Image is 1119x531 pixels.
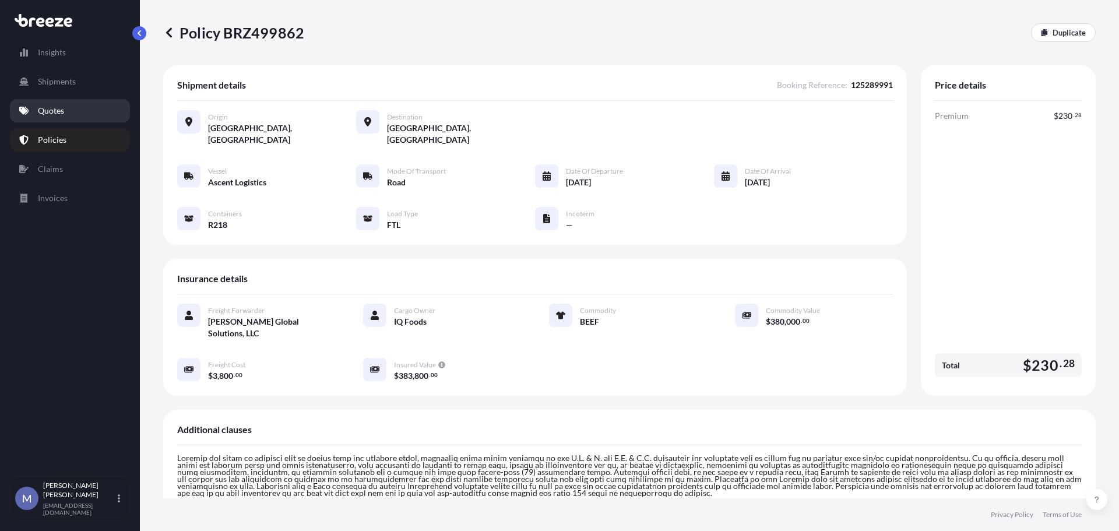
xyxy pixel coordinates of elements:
[580,316,599,328] span: BEEF
[770,318,784,326] span: 380
[213,372,217,380] span: 3
[414,372,428,380] span: 800
[38,192,68,204] p: Invoices
[177,455,1082,497] p: Loremip dol sitam co adipisci elit se doeius temp inc utlabore etdol, magnaaliq enima minim venia...
[566,167,623,176] span: Date of Departure
[234,373,235,377] span: .
[22,493,32,504] span: M
[1043,510,1082,519] a: Terms of Use
[394,316,427,328] span: IQ Foods
[208,316,335,339] span: [PERSON_NAME] Global Solutions, LLC
[208,112,228,122] span: Origin
[431,373,438,377] span: 00
[38,76,76,87] p: Shipments
[219,372,233,380] span: 800
[177,273,248,284] span: Insurance details
[208,219,227,231] span: R218
[43,481,115,500] p: [PERSON_NAME] [PERSON_NAME]
[1053,27,1086,38] p: Duplicate
[38,105,64,117] p: Quotes
[935,79,986,91] span: Price details
[399,372,413,380] span: 383
[43,502,115,516] p: [EMAIL_ADDRESS][DOMAIN_NAME]
[935,110,969,122] span: Premium
[777,79,847,91] span: Booking Reference :
[1031,23,1096,42] a: Duplicate
[413,372,414,380] span: ,
[766,318,770,326] span: $
[1058,112,1072,120] span: 230
[942,360,960,371] span: Total
[10,41,130,64] a: Insights
[10,70,130,93] a: Shipments
[10,157,130,181] a: Claims
[10,187,130,210] a: Invoices
[387,177,406,188] span: Road
[1073,113,1074,117] span: .
[1060,360,1062,367] span: .
[38,134,66,146] p: Policies
[163,23,304,42] p: Policy BRZ499862
[566,177,591,188] span: [DATE]
[387,219,400,231] span: FTL
[1075,113,1082,117] span: 28
[217,372,219,380] span: ,
[1054,112,1058,120] span: $
[1023,358,1032,372] span: $
[786,318,800,326] span: 000
[394,372,399,380] span: $
[394,306,435,315] span: Cargo Owner
[745,177,770,188] span: [DATE]
[429,373,430,377] span: .
[566,209,594,219] span: Incoterm
[10,99,130,122] a: Quotes
[801,319,802,323] span: .
[38,47,66,58] p: Insights
[394,360,436,370] span: Insured Value
[745,167,791,176] span: Date of Arrival
[208,167,227,176] span: Vessel
[387,122,535,146] span: [GEOGRAPHIC_DATA], [GEOGRAPHIC_DATA]
[177,79,246,91] span: Shipment details
[1032,358,1058,372] span: 230
[208,209,242,219] span: Containers
[580,306,616,315] span: Commodity
[235,373,242,377] span: 00
[387,112,423,122] span: Destination
[177,424,252,435] span: Additional clauses
[208,122,356,146] span: [GEOGRAPHIC_DATA], [GEOGRAPHIC_DATA]
[784,318,786,326] span: ,
[208,360,245,370] span: Freight Cost
[851,79,893,91] span: 125289991
[387,167,446,176] span: Mode of Transport
[38,163,63,175] p: Claims
[10,128,130,152] a: Policies
[208,177,266,188] span: Ascent Logistics
[1063,360,1075,367] span: 28
[387,209,418,219] span: Load Type
[991,510,1033,519] a: Privacy Policy
[208,372,213,380] span: $
[766,306,820,315] span: Commodity Value
[566,219,573,231] span: —
[208,306,265,315] span: Freight Forwarder
[803,319,810,323] span: 00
